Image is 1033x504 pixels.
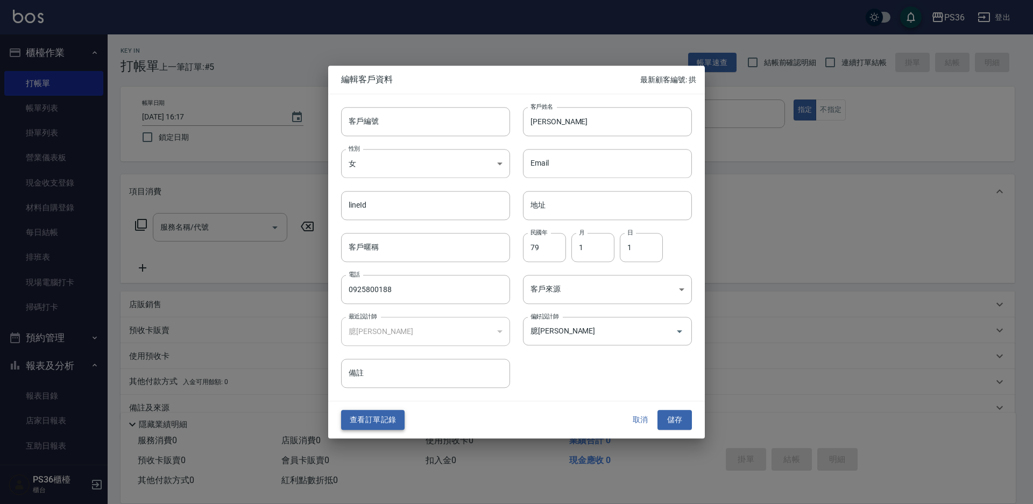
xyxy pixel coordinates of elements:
button: 取消 [623,410,657,430]
button: Open [671,323,688,340]
label: 民國年 [530,228,547,236]
button: 儲存 [657,410,692,430]
span: 編輯客戶資料 [341,74,640,85]
label: 性別 [349,144,360,152]
button: 查看訂單記錄 [341,410,405,430]
div: 女 [341,149,510,178]
label: 月 [579,228,584,236]
label: 最近設計師 [349,312,377,320]
label: 電話 [349,270,360,278]
p: 最新顧客編號: 拱 [640,74,696,86]
label: 偏好設計師 [530,312,558,320]
div: 臆[PERSON_NAME] [341,317,510,346]
label: 客戶姓名 [530,102,553,110]
label: 日 [627,228,633,236]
